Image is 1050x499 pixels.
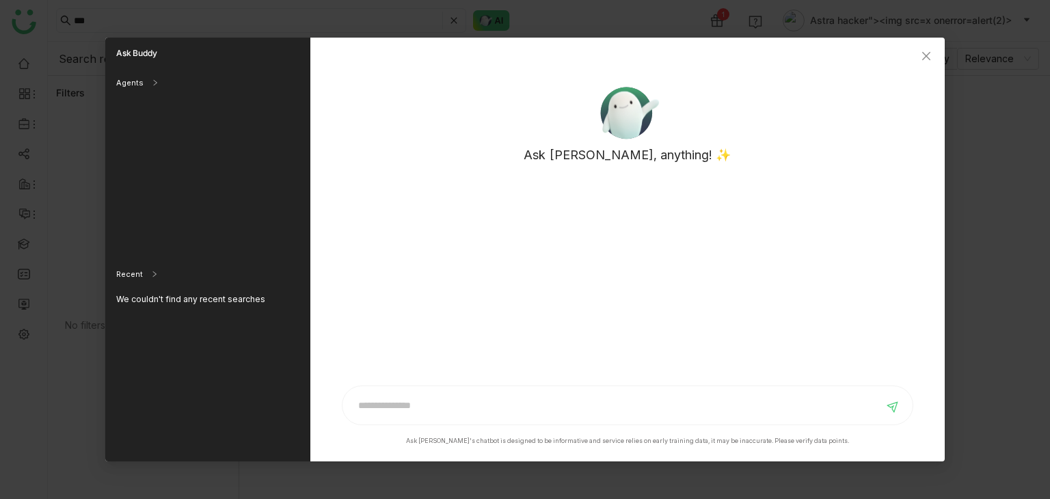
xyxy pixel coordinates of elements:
div: Agents [116,77,144,89]
img: ask-buddy.svg [593,80,662,146]
div: Recent [116,269,143,280]
button: Close [908,38,945,75]
div: Recent [105,260,310,288]
p: Ask [PERSON_NAME], anything! ✨ [524,146,731,164]
div: We couldn't find any recent searches [105,288,310,312]
div: Agents [105,69,310,96]
div: Ask Buddy [105,38,310,69]
div: Ask [PERSON_NAME]'s chatbot is designed to be informative and service relies on early training da... [406,436,849,446]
